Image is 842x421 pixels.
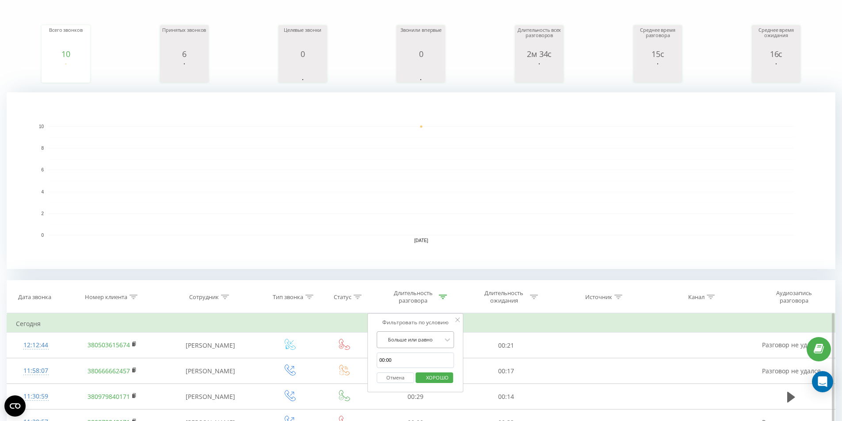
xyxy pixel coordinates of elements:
text: 0 [41,233,44,238]
font: Длительность всех разговоров [518,27,561,38]
font: ХОРОШО [426,374,449,381]
font: Канал [688,293,705,301]
font: 2м 34с [527,49,552,59]
button: ХОРОШО [415,372,453,383]
font: Среднее время разговора [640,27,675,38]
font: Сегодня [16,319,41,328]
a: 380666662457 [88,367,130,375]
font: 12:12:44 [23,341,48,349]
font: Отмена [386,374,404,381]
font: Источник [585,293,612,301]
font: Дата звонка [18,293,51,301]
text: 8 [41,146,44,151]
a: 380503615674 [88,341,130,349]
button: Открыть виджет CMP [4,395,26,417]
font: Среднее время ожидания [758,27,794,38]
text: 2 [41,211,44,216]
font: 00:21 [498,341,514,349]
font: 00:14 [498,393,514,401]
font: 11:58:07 [23,366,48,375]
text: 6 [41,168,44,173]
font: 0 [301,49,305,59]
font: [PERSON_NAME] [186,393,235,401]
font: 0 [419,49,423,59]
font: Принятых звонков [162,27,206,33]
font: Длительность ожидания [484,289,523,304]
font: 15с [652,49,664,59]
font: Всего звонков [49,27,83,33]
font: Статус [334,293,351,301]
font: Звонили впервые [400,27,442,33]
a: 380979840171 [88,392,130,401]
font: Разговор не удался [762,367,821,375]
font: Аудиозапись разговора [776,289,812,304]
svg: Диаграмма. [162,58,206,85]
font: 16с [770,49,782,59]
svg: Диаграмма. [754,58,798,85]
svg: Диаграмма. [44,58,88,85]
svg: Диаграмма. [7,92,835,269]
button: Отмена [377,372,414,383]
font: Номер клиента [85,293,127,301]
font: Целевые звонки [284,27,321,33]
font: Тип звонка [273,293,303,301]
svg: Диаграмма. [399,58,443,85]
font: 10 [61,49,70,59]
font: Сотрудник [189,293,219,301]
svg: Диаграмма. [517,58,561,85]
font: Длительность разговора [394,289,433,304]
text: [DATE] [414,238,428,243]
svg: Диаграмма. [281,58,325,85]
font: 6 [182,49,187,59]
font: 11:30:59 [23,392,48,400]
font: [PERSON_NAME] [186,341,235,349]
font: [PERSON_NAME] [186,367,235,375]
font: Фильтровать по условию [382,319,449,326]
div: Открытый Intercom Messenger [812,371,833,392]
text: 10 [39,124,44,129]
font: Разговор не удался [762,341,821,349]
font: 00:17 [498,367,514,375]
text: 4 [41,190,44,194]
font: 00:29 [408,393,423,401]
input: 00:00 [377,353,454,368]
svg: Диаграмма. [636,58,680,85]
